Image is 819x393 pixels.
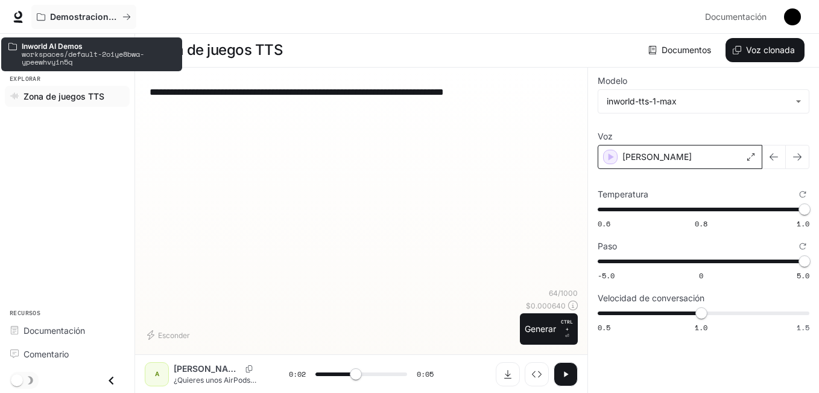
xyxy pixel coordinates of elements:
font: Documentación [705,11,767,22]
button: Avatar de usuario [780,5,805,29]
font: Explorar [10,75,40,83]
p: workspaces/default-2oiye8bwa-ypeewhvyin5q [22,50,175,66]
font: Generar [525,324,556,334]
button: Esconder [145,325,195,345]
font: Demostraciones de IA en el mundo [50,11,196,22]
font: Esconder [158,331,190,340]
button: Copiar ID de voz [241,365,258,372]
font: [PERSON_NAME] [622,152,692,162]
font: Voz [598,131,613,141]
p: Inworld AI Demos [22,42,175,50]
button: Descargar audio [496,362,520,386]
font: 5.0 [797,270,809,281]
a: Documentos [646,38,716,62]
font: Velocidad de conversación [598,293,704,303]
font: Documentos [662,45,711,55]
font: 0.5 [598,322,610,333]
font: 1.5 [797,322,809,333]
span: Alternar modo oscuro [11,373,23,386]
button: GenerarCTRL +⏎ [520,313,578,345]
font: Zona de juegos TTS [150,41,283,59]
button: Restablecer a valores predeterminados [796,188,809,201]
div: inworld-tts-1-max [598,90,809,113]
font: Voz clonada [746,45,795,55]
font: 0:02 [289,369,306,379]
button: Voz clonada [726,38,805,62]
font: 1.0 [797,219,809,229]
font: Paso [598,241,617,251]
font: 0.8 [695,219,707,229]
button: Restablecer a valores predeterminados [796,240,809,253]
font: 0.6 [598,219,610,229]
font: CTRL + [561,319,573,332]
font: [PERSON_NAME] [174,363,244,374]
font: ⏎ [565,333,569,339]
font: 0 [699,270,703,281]
button: Cerrar cajón [98,368,125,393]
font: $ [526,301,531,310]
a: Zona de juegos TTS [5,86,130,107]
font: Documentación [24,325,85,336]
img: Avatar de usuario [784,8,801,25]
font: A [155,370,159,377]
font: 1.0 [695,322,707,333]
button: Todos los espacios de trabajo [31,5,136,29]
font: Zona de juegos TTS [24,91,104,101]
a: Comentario [5,343,130,365]
button: Inspeccionar [525,362,549,386]
font: Modelo [598,75,627,86]
font: -5.0 [598,270,615,281]
font: 0:05 [417,369,434,379]
font: inworld-tts-1-max [607,96,677,106]
a: Documentación [5,320,130,341]
font: Temperatura [598,189,648,199]
font: Comentario [24,349,69,359]
a: Documentación [700,5,776,29]
font: Recursos [10,309,40,317]
font: 0.000640 [531,301,566,310]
